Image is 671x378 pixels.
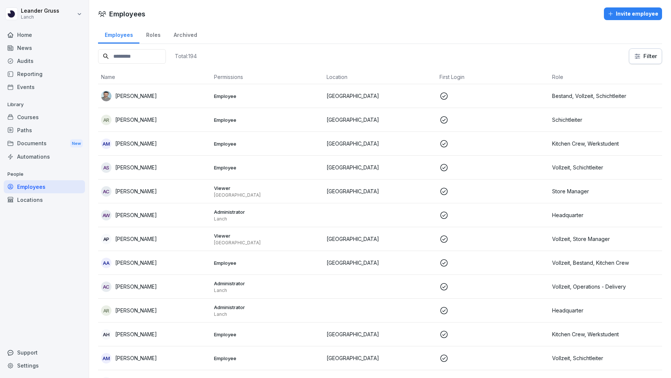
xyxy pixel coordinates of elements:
[552,306,659,314] p: Headquarter
[4,168,85,180] p: People
[327,116,434,124] p: [GEOGRAPHIC_DATA]
[214,232,321,239] p: Viewer
[4,54,85,67] a: Audits
[214,260,321,266] p: Employee
[214,216,321,222] p: Lanch
[175,53,197,60] p: Total: 194
[21,15,59,20] p: Lanch
[98,70,211,84] th: Name
[214,331,321,338] p: Employee
[115,330,157,338] p: [PERSON_NAME]
[211,70,324,84] th: Permissions
[214,140,321,147] p: Employee
[115,163,157,171] p: [PERSON_NAME]
[214,240,321,246] p: [GEOGRAPHIC_DATA]
[101,139,111,149] div: AM
[139,25,167,44] a: Roles
[4,137,85,150] div: Documents
[101,91,111,101] img: cp97czd9e13kg1ytt0id7140.png
[214,280,321,287] p: Administrator
[109,9,145,19] h1: Employees
[115,354,157,362] p: [PERSON_NAME]
[552,92,659,100] p: Bestand, Vollzeit, Schichtleiter
[552,140,659,147] p: Kitchen Crew, Werkstudent
[4,41,85,54] a: News
[21,8,59,14] p: Leander Gruss
[214,288,321,293] p: Lanch
[115,306,157,314] p: [PERSON_NAME]
[552,187,659,195] p: Store Manager
[4,180,85,193] a: Employees
[324,70,437,84] th: Location
[552,354,659,362] p: Vollzeit, Schichtleiter
[552,259,659,267] p: Vollzeit, Bestand, Kitchen Crew
[101,353,111,363] div: AM
[4,67,85,80] a: Reporting
[214,355,321,362] p: Employee
[4,359,85,372] div: Settings
[101,234,111,244] div: AP
[115,259,157,267] p: [PERSON_NAME]
[634,53,657,60] div: Filter
[437,70,549,84] th: First Login
[4,28,85,41] a: Home
[4,111,85,124] a: Courses
[327,92,434,100] p: [GEOGRAPHIC_DATA]
[4,346,85,359] div: Support
[214,192,321,198] p: [GEOGRAPHIC_DATA]
[552,163,659,171] p: Vollzeit, Schichtleiter
[4,124,85,137] div: Paths
[214,117,321,123] p: Employee
[552,330,659,338] p: Kitchen Crew, Werkstudent
[4,193,85,206] a: Locations
[214,164,321,171] p: Employee
[327,259,434,267] p: [GEOGRAPHIC_DATA]
[4,80,85,93] a: Events
[327,187,434,195] p: [GEOGRAPHIC_DATA]
[214,93,321,99] p: Employee
[549,70,662,84] th: Role
[98,25,139,44] a: Employees
[115,211,157,219] p: [PERSON_NAME]
[327,330,434,338] p: [GEOGRAPHIC_DATA]
[4,137,85,150] a: DocumentsNew
[101,305,111,316] div: AR
[115,140,157,147] p: [PERSON_NAME]
[115,116,157,124] p: [PERSON_NAME]
[4,150,85,163] a: Automations
[214,304,321,311] p: Administrator
[552,283,659,290] p: Vollzeit, Operations - Delivery
[115,235,157,243] p: [PERSON_NAME]
[327,235,434,243] p: [GEOGRAPHIC_DATA]
[101,186,111,197] div: AC
[552,116,659,124] p: Schichtleiter
[101,162,111,173] div: AS
[167,25,204,44] a: Archived
[327,354,434,362] p: [GEOGRAPHIC_DATA]
[101,282,111,292] div: AC
[552,235,659,243] p: Vollzeit, Store Manager
[214,311,321,317] p: Lanch
[115,92,157,100] p: [PERSON_NAME]
[214,209,321,215] p: Administrator
[101,258,111,268] div: AA
[608,10,658,18] div: Invite employee
[101,210,111,220] div: AW
[604,7,662,20] button: Invite employee
[70,139,83,148] div: New
[101,329,111,340] div: AH
[115,283,157,290] p: [PERSON_NAME]
[4,99,85,111] p: Library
